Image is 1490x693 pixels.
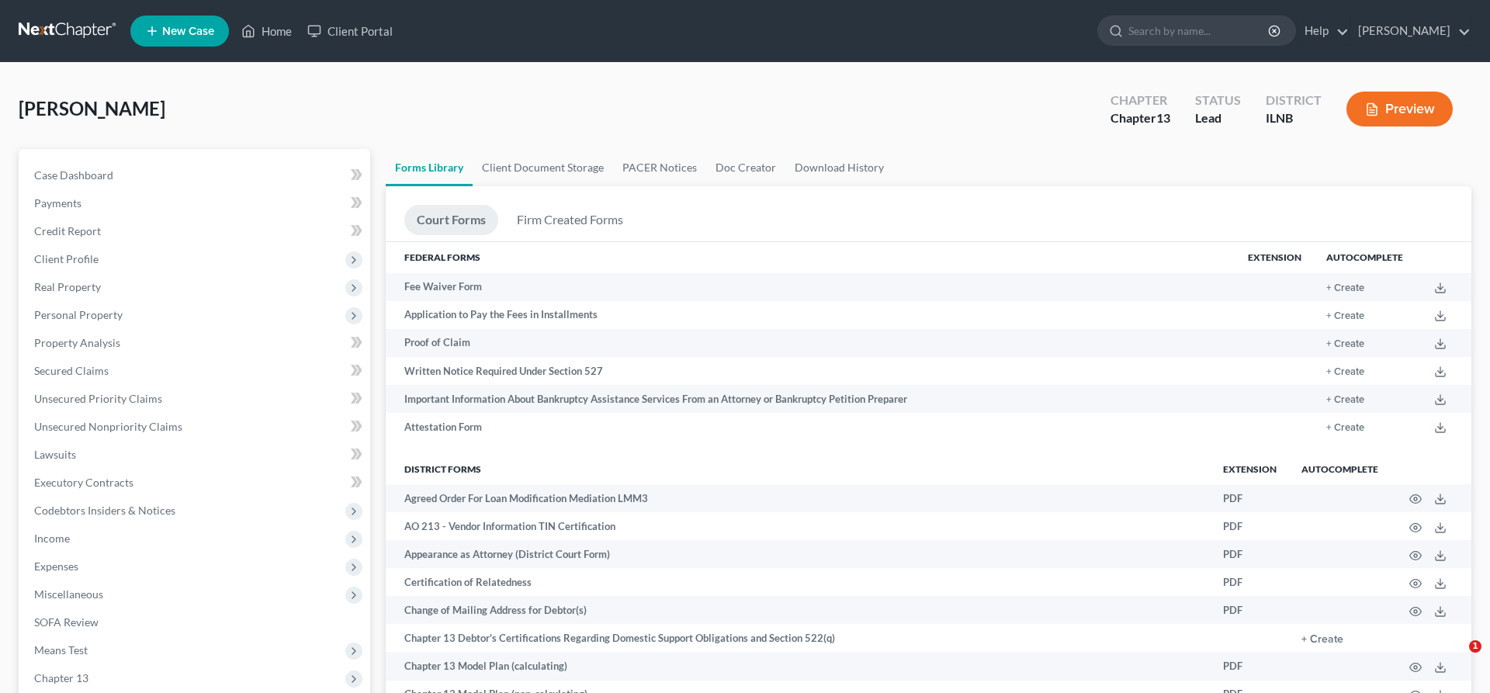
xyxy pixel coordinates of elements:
a: Unsecured Priority Claims [22,385,370,413]
td: Fee Waiver Form [386,273,1235,301]
td: Attestation Form [386,413,1235,441]
td: Written Notice Required Under Section 527 [386,357,1235,385]
span: Payments [34,196,81,210]
span: Codebtors Insiders & Notices [34,504,175,517]
td: Important Information About Bankruptcy Assistance Services From an Attorney or Bankruptcy Petitio... [386,385,1235,413]
td: PDF [1211,512,1289,540]
button: Preview [1346,92,1453,126]
span: Means Test [34,643,88,657]
a: Lawsuits [22,441,370,469]
td: Certification of Relatedness [386,568,1211,596]
span: SOFA Review [34,615,99,629]
div: ILNB [1266,109,1322,127]
th: Federal Forms [386,242,1235,273]
td: Agreed Order For Loan Modification Mediation LMM3 [386,484,1211,512]
span: 1 [1469,640,1481,653]
a: Credit Report [22,217,370,245]
div: Chapter [1111,92,1170,109]
a: Executory Contracts [22,469,370,497]
button: + Create [1326,339,1364,349]
div: District [1266,92,1322,109]
span: Executory Contracts [34,476,133,489]
span: Secured Claims [34,364,109,377]
a: Payments [22,189,370,217]
td: Application to Pay the Fees in Installments [386,301,1235,329]
span: Miscellaneous [34,587,103,601]
a: Doc Creator [706,149,785,186]
a: SOFA Review [22,608,370,636]
a: Firm Created Forms [504,205,636,235]
a: Secured Claims [22,357,370,385]
span: [PERSON_NAME] [19,97,165,120]
td: AO 213 - Vendor Information TIN Certification [386,512,1211,540]
th: District forms [386,453,1211,484]
span: Personal Property [34,308,123,321]
span: 13 [1156,110,1170,125]
td: PDF [1211,652,1289,680]
th: Extension [1235,242,1314,273]
a: Home [234,17,300,45]
th: Extension [1211,453,1289,484]
span: Expenses [34,560,78,573]
td: PDF [1211,568,1289,596]
td: Change of Mailing Address for Debtor(s) [386,596,1211,624]
div: Chapter [1111,109,1170,127]
a: Help [1297,17,1349,45]
td: Chapter 13 Model Plan (calculating) [386,652,1211,680]
div: Status [1195,92,1241,109]
a: Download History [785,149,893,186]
th: Autocomplete [1289,453,1391,484]
button: + Create [1301,634,1343,645]
span: Lawsuits [34,448,76,461]
a: [PERSON_NAME] [1350,17,1471,45]
span: New Case [162,26,214,37]
a: Court Forms [404,205,498,235]
span: Unsecured Priority Claims [34,392,162,405]
div: Lead [1195,109,1241,127]
input: Search by name... [1128,16,1270,45]
a: PACER Notices [613,149,706,186]
span: Real Property [34,280,101,293]
td: PDF [1211,484,1289,512]
span: Client Profile [34,252,99,265]
span: Unsecured Nonpriority Claims [34,420,182,433]
span: Case Dashboard [34,168,113,182]
button: + Create [1326,423,1364,433]
button: + Create [1326,395,1364,405]
td: Proof of Claim [386,329,1235,357]
a: Client Portal [300,17,400,45]
a: Unsecured Nonpriority Claims [22,413,370,441]
button: + Create [1326,283,1364,293]
span: Chapter 13 [34,671,88,684]
a: Case Dashboard [22,161,370,189]
td: PDF [1211,596,1289,624]
a: Client Document Storage [473,149,613,186]
td: Appearance as Attorney (District Court Form) [386,540,1211,568]
a: Forms Library [386,149,473,186]
span: Credit Report [34,224,101,237]
button: + Create [1326,367,1364,377]
button: + Create [1326,311,1364,321]
span: Income [34,532,70,545]
a: Property Analysis [22,329,370,357]
iframe: Intercom live chat [1437,640,1474,677]
td: PDF [1211,540,1289,568]
td: Chapter 13 Debtor's Certifications Regarding Domestic Support Obligations and Section 522(q) [386,624,1211,652]
th: Autocomplete [1314,242,1415,273]
span: Property Analysis [34,336,120,349]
